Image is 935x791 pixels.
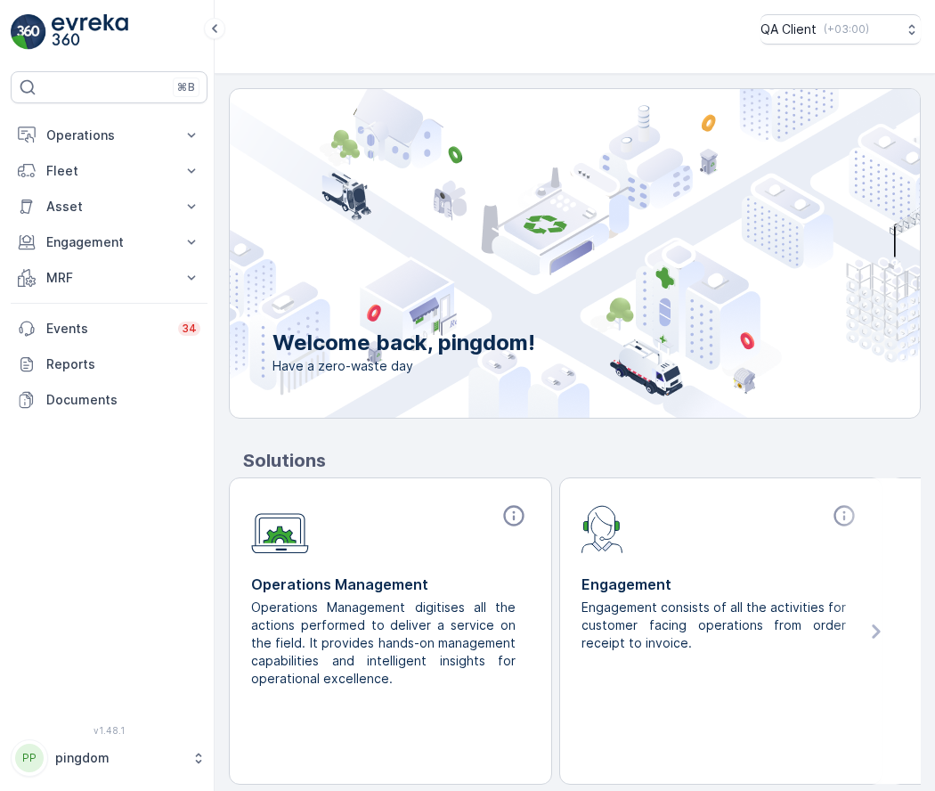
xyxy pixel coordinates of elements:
[251,503,309,554] img: module-icon
[46,320,167,338] p: Events
[46,391,200,409] p: Documents
[760,14,921,45] button: QA Client(+03:00)
[150,89,920,418] img: city illustration
[11,14,46,50] img: logo
[177,80,195,94] p: ⌘B
[272,329,535,357] p: Welcome back, pingdom!
[581,503,623,553] img: module-icon
[272,357,535,375] span: Have a zero-waste day
[55,749,183,767] p: pingdom
[182,322,197,336] p: 34
[251,574,530,595] p: Operations Management
[46,126,172,144] p: Operations
[11,153,207,189] button: Fleet
[11,189,207,224] button: Asset
[11,739,207,777] button: PPpingdom
[46,355,200,373] p: Reports
[581,599,846,652] p: Engagement consists of all the activities for customer facing operations from order receipt to in...
[11,725,207,736] span: v 1.48.1
[11,224,207,260] button: Engagement
[11,260,207,296] button: MRF
[11,311,207,347] a: Events34
[46,162,172,180] p: Fleet
[243,447,921,474] p: Solutions
[11,382,207,418] a: Documents
[11,347,207,382] a: Reports
[251,599,516,688] p: Operations Management digitises all the actions performed to deliver a service on the field. It p...
[760,20,817,38] p: QA Client
[824,22,869,37] p: ( +03:00 )
[46,269,172,287] p: MRF
[11,118,207,153] button: Operations
[46,233,172,251] p: Engagement
[46,198,172,216] p: Asset
[15,744,44,772] div: PP
[52,14,128,50] img: logo_light-DOdMpM7g.png
[581,574,860,595] p: Engagement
